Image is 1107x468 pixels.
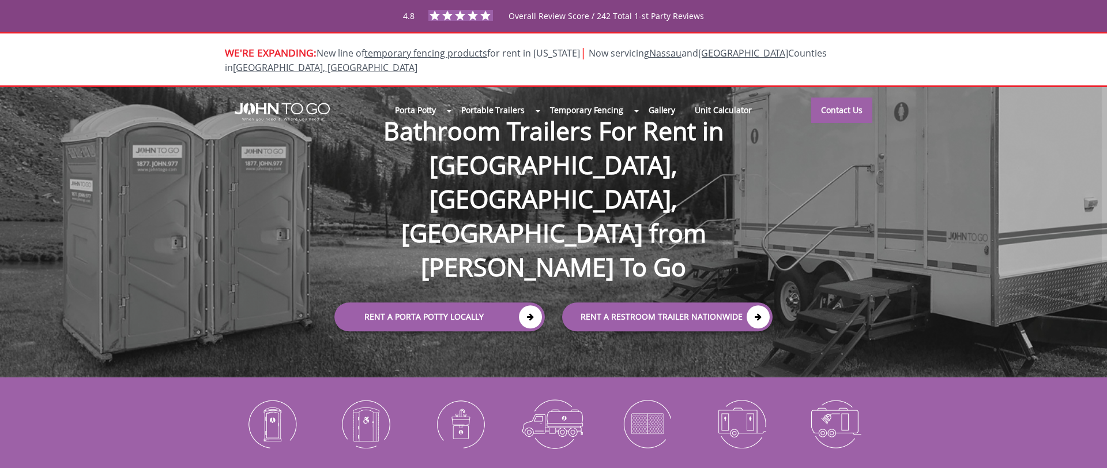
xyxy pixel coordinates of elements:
img: Portable-Sinks-icon_N.png [421,394,498,454]
a: Nassau [649,47,681,59]
h1: Bathroom Trailers For Rent in [GEOGRAPHIC_DATA], [GEOGRAPHIC_DATA], [GEOGRAPHIC_DATA] from [PERSO... [323,77,784,284]
a: Unit Calculator [685,98,762,122]
img: Waste-Services-icon_N.png [515,394,592,454]
a: Portable Trailers [451,98,534,122]
span: Overall Review Score / 242 Total 1-st Party Reviews [509,10,704,44]
img: ADA-Accessible-Units-icon_N.png [327,394,404,454]
a: [GEOGRAPHIC_DATA], [GEOGRAPHIC_DATA] [233,61,417,74]
span: WE'RE EXPANDING: [225,46,317,59]
a: [GEOGRAPHIC_DATA] [698,47,788,59]
a: Temporary Fencing [540,98,633,122]
img: Shower-Trailers-icon_N.png [797,394,873,454]
span: Now servicing and Counties in [225,47,827,74]
span: | [580,44,586,60]
img: Portable-Toilets-icon_N.png [234,394,310,454]
a: Contact Us [811,98,872,123]
a: rent a RESTROOM TRAILER Nationwide [562,303,773,332]
img: Restroom-Trailers-icon_N.png [703,394,780,454]
span: New line of for rent in [US_STATE] [225,47,827,74]
img: Temporary-Fencing-cion_N.png [609,394,686,454]
img: JOHN to go [235,103,330,121]
a: temporary fencing products [364,47,487,59]
a: Rent a Porta Potty Locally [334,303,545,332]
span: 4.8 [403,10,415,21]
a: Gallery [639,98,685,122]
a: Porta Potty [385,98,446,122]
